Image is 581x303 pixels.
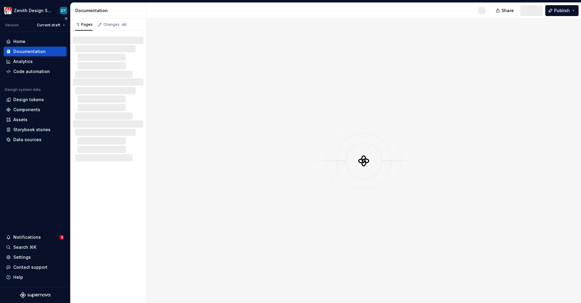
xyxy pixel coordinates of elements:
div: Components [13,107,40,113]
div: Documentation [75,8,143,14]
div: Settings [13,254,31,260]
a: Design tokens [4,95,67,105]
span: 40 [121,22,127,27]
div: Documentation [13,48,46,55]
a: Analytics [4,57,67,66]
a: Data sources [4,135,67,145]
a: Assets [4,115,67,125]
a: Code automation [4,67,67,76]
button: Search ⌘K [4,242,67,252]
a: Home [4,37,67,46]
div: Home [13,38,25,45]
div: DT [61,8,66,13]
button: Notifications3 [4,232,67,242]
button: Publish [545,5,579,16]
span: 3 [59,235,64,240]
div: Code automation [13,68,50,75]
div: Help [13,274,23,280]
div: Assets [13,117,28,123]
div: Version [5,23,19,28]
div: Design system data [5,87,41,92]
svg: Supernova Logo [20,292,50,298]
a: Storybook stories [4,125,67,135]
img: e95d57dd-783c-4905-b3fc-0c5af85c8823.png [4,7,11,14]
div: Changes [103,22,127,27]
span: Publish [554,8,570,14]
div: Notifications [13,234,41,240]
div: Design tokens [13,97,44,103]
button: Zenith Design SystemDT [1,4,69,17]
button: Help [4,272,67,282]
span: Share [501,8,514,14]
div: Search ⌘K [13,244,36,250]
div: Storybook stories [13,127,51,133]
div: Analytics [13,58,33,65]
div: Pages [75,22,93,27]
button: Current draft [34,21,68,29]
div: Zenith Design System [14,8,53,14]
button: Share [493,5,518,16]
span: Current draft [37,23,60,28]
a: Settings [4,252,67,262]
a: Documentation [4,47,67,56]
div: Contact support [13,264,48,270]
button: Collapse sidebar [62,14,70,23]
a: Components [4,105,67,115]
button: Contact support [4,262,67,272]
div: Data sources [13,137,41,143]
